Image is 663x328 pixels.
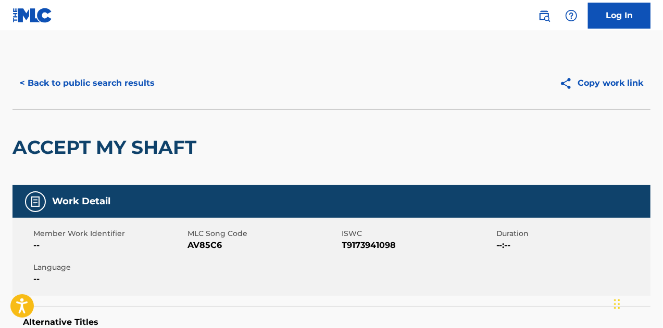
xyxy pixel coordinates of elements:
div: Drag [614,288,620,320]
a: Log In [588,3,651,29]
span: Member Work Identifier [33,228,185,239]
h5: Work Detail [52,195,110,207]
h2: ACCEPT MY SHAFT [12,136,202,159]
img: Copy work link [559,77,578,90]
button: Copy work link [552,70,651,96]
span: -- [33,273,185,285]
span: T9173941098 [342,239,494,252]
img: Work Detail [29,195,42,208]
img: search [538,9,551,22]
div: Help [561,5,582,26]
span: MLC Song Code [187,228,339,239]
span: --:-- [496,239,648,252]
span: AV85C6 [187,239,339,252]
span: -- [33,239,185,252]
img: help [565,9,578,22]
span: ISWC [342,228,494,239]
span: Language [33,262,185,273]
iframe: Chat Widget [611,278,663,328]
span: Duration [496,228,648,239]
a: Public Search [534,5,555,26]
h5: Alternative Titles [23,317,640,327]
img: MLC Logo [12,8,53,23]
button: < Back to public search results [12,70,162,96]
